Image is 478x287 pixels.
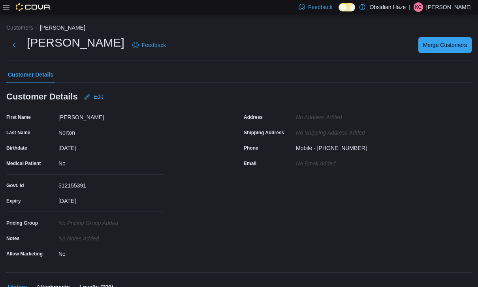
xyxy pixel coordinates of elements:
[27,35,124,51] h1: [PERSON_NAME]
[58,195,164,204] div: [DATE]
[6,160,41,167] label: Medical Patient
[58,142,164,151] div: [DATE]
[6,92,78,101] h3: Customer Details
[244,160,256,167] label: Email
[129,37,169,53] a: Feedback
[308,3,332,11] span: Feedback
[16,3,51,11] img: Cova
[58,126,164,136] div: Norton
[6,198,21,204] label: Expiry
[58,248,164,257] div: No
[58,217,164,226] div: No Pricing Group Added
[296,157,336,167] div: No Email added
[369,2,406,12] p: Obsidian Haze
[8,67,53,83] span: Customer Details
[6,24,472,33] nav: An example of EuiBreadcrumbs
[6,220,38,226] label: Pricing Group
[418,37,472,53] button: Merge Customers
[244,129,284,136] label: Shipping Address
[426,2,472,12] p: [PERSON_NAME]
[142,41,166,49] span: Feedback
[58,179,164,189] div: 512155391
[339,3,355,11] input: Dark Mode
[6,182,24,189] label: Govt. Id
[244,114,263,120] label: Address
[6,235,19,242] label: Notes
[244,145,258,151] label: Phone
[6,145,27,151] label: Birthdate
[81,89,106,105] button: Edit
[415,2,422,12] span: KC
[296,126,402,136] div: No Shipping Address added
[94,93,103,101] span: Edit
[6,37,22,53] button: Next
[58,232,164,242] div: No Notes added
[409,2,410,12] p: |
[58,111,164,120] div: [PERSON_NAME]
[296,111,402,120] div: No Address added
[6,251,43,257] label: Allow Marketing
[423,41,467,49] span: Merge Customers
[6,24,33,31] button: Customers
[40,24,85,31] button: [PERSON_NAME]
[58,157,164,167] div: No
[414,2,423,12] div: Kevin Carter
[6,129,30,136] label: Last Name
[296,142,367,151] div: Mobile - [PHONE_NUMBER]
[6,114,31,120] label: First Name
